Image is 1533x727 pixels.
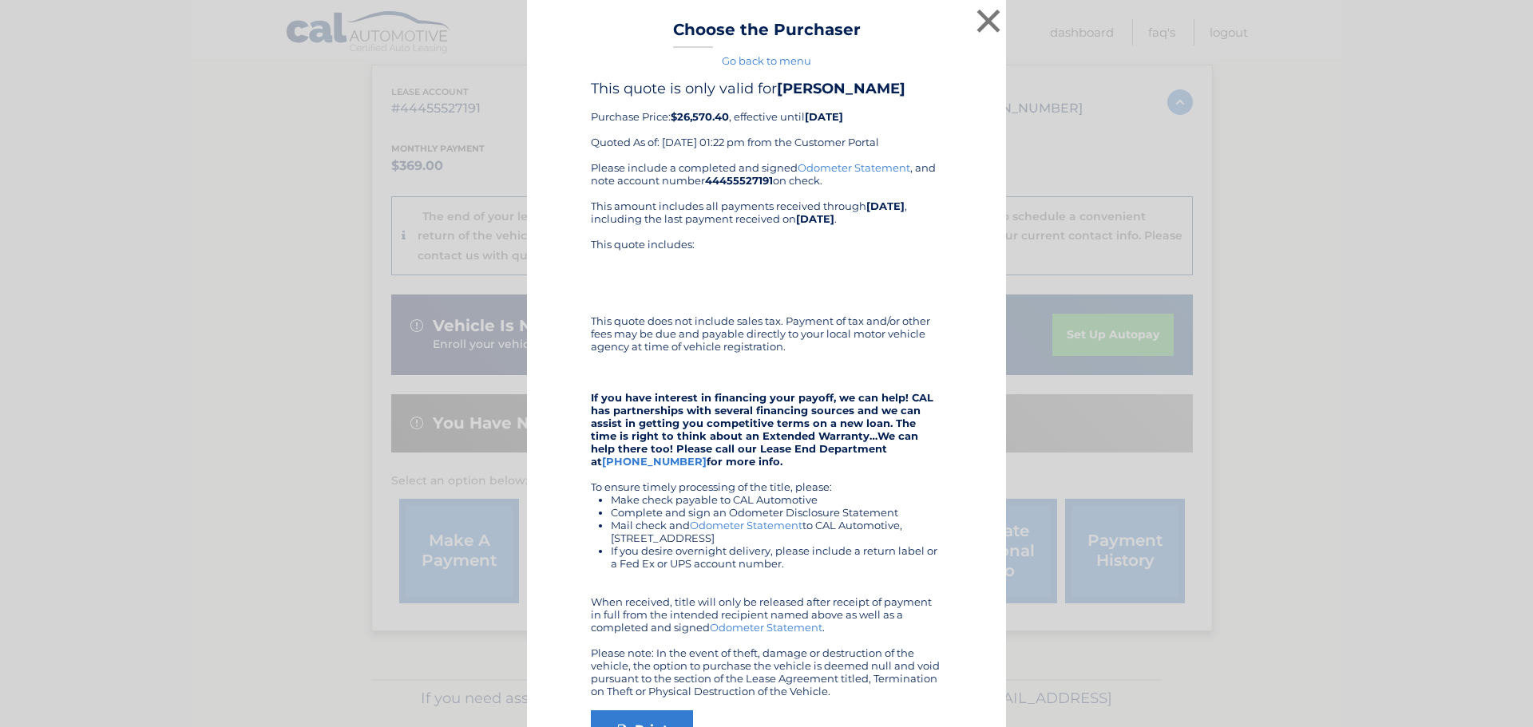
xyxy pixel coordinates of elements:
[673,20,861,48] h3: Choose the Purchaser
[591,238,942,302] div: This quote includes:
[611,519,942,544] li: Mail check and to CAL Automotive, [STREET_ADDRESS]
[798,161,910,174] a: Odometer Statement
[690,519,802,531] a: Odometer Statement
[611,506,942,519] li: Complete and sign an Odometer Disclosure Statement
[611,544,942,570] li: If you desire overnight delivery, please include a return label or a Fed Ex or UPS account number.
[591,80,942,161] div: Purchase Price: , effective until Quoted As of: [DATE] 01:22 pm from the Customer Portal
[866,200,905,212] b: [DATE]
[591,391,933,468] strong: If you have interest in financing your payoff, we can help! CAL has partnerships with several fin...
[602,455,707,468] a: [PHONE_NUMBER]
[611,493,942,506] li: Make check payable to CAL Automotive
[796,212,834,225] b: [DATE]
[710,621,822,634] a: Odometer Statement
[705,174,773,187] b: 44455527191
[591,80,942,97] h4: This quote is only valid for
[591,161,942,697] div: Please include a completed and signed , and note account number on check. This amount includes al...
[671,110,729,123] b: $26,570.40
[805,110,843,123] b: [DATE]
[972,5,1004,37] button: ×
[722,54,811,67] a: Go back to menu
[777,80,905,97] b: [PERSON_NAME]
